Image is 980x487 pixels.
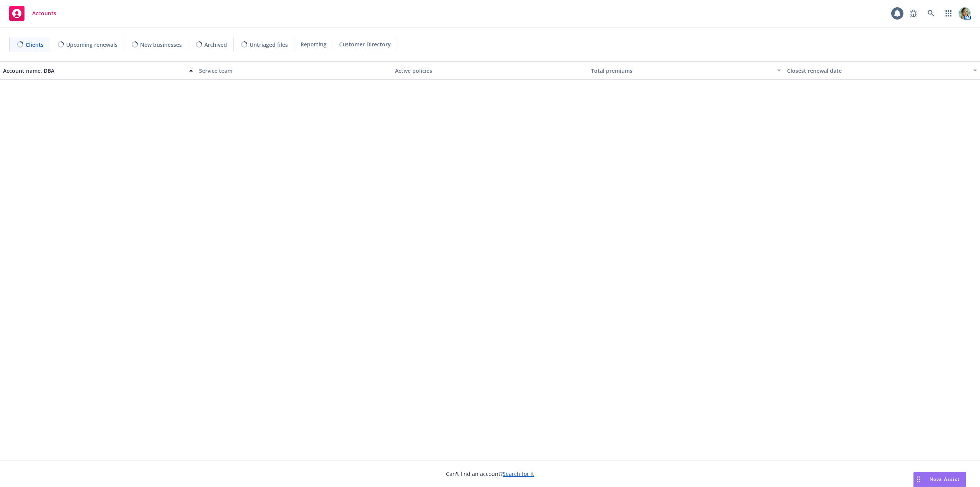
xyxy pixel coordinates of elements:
a: Search for it [503,470,534,477]
span: Accounts [32,10,56,16]
span: Reporting [301,40,327,48]
span: Customer Directory [339,40,391,48]
div: Closest renewal date [787,67,969,75]
span: Archived [204,41,227,49]
span: New businesses [140,41,182,49]
span: Clients [26,41,44,49]
a: Report a Bug [906,6,921,21]
span: Untriaged files [250,41,288,49]
span: Nova Assist [929,476,960,482]
div: Total premiums [591,67,773,75]
span: Upcoming renewals [66,41,118,49]
button: Active policies [392,61,588,80]
button: Closest renewal date [784,61,980,80]
a: Accounts [6,3,59,24]
button: Service team [196,61,392,80]
a: Search [923,6,939,21]
span: Can't find an account? [446,470,534,478]
div: Service team [199,67,389,75]
button: Nova Assist [913,472,966,487]
button: Total premiums [588,61,784,80]
div: Drag to move [914,472,923,487]
div: Active policies [395,67,585,75]
div: Account name, DBA [3,67,185,75]
a: Switch app [941,6,956,21]
img: photo [959,7,971,20]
